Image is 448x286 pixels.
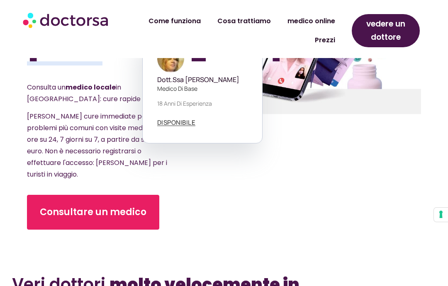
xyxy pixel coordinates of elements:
[27,195,159,230] a: Consultare un medico
[66,82,116,92] font: medico locale
[157,119,196,126] a: DISPONIBILE
[27,111,167,179] font: [PERSON_NAME] cure immediate per i problemi più comuni con visite mediche 24 ore su 24, 7 giorni ...
[157,85,197,92] font: medico di base
[140,12,209,31] a: Come funziona
[315,35,335,45] font: Prezzi
[4,242,444,254] iframe: Recensioni dei clienti fornite da Trustpilot
[149,16,201,26] font: Come funziona
[352,14,420,47] a: vedere un dottore
[434,208,448,222] button: Le tue preferenze di consenso per le tecnologie di tracciamento
[279,12,343,31] a: medico online
[123,12,343,50] nav: Menu
[40,206,146,218] font: Consultare un medico
[157,118,196,127] font: DISPONIBILE
[27,82,66,92] font: Consulta un
[209,12,279,31] a: Cosa trattiamo
[366,18,405,43] font: vedere un dottore
[217,16,271,26] font: Cosa trattiamo
[307,31,343,50] a: Prezzi
[157,99,212,107] font: 18 anni di esperienza
[157,75,239,84] font: Dott.ssa [PERSON_NAME]
[287,16,335,26] font: medico online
